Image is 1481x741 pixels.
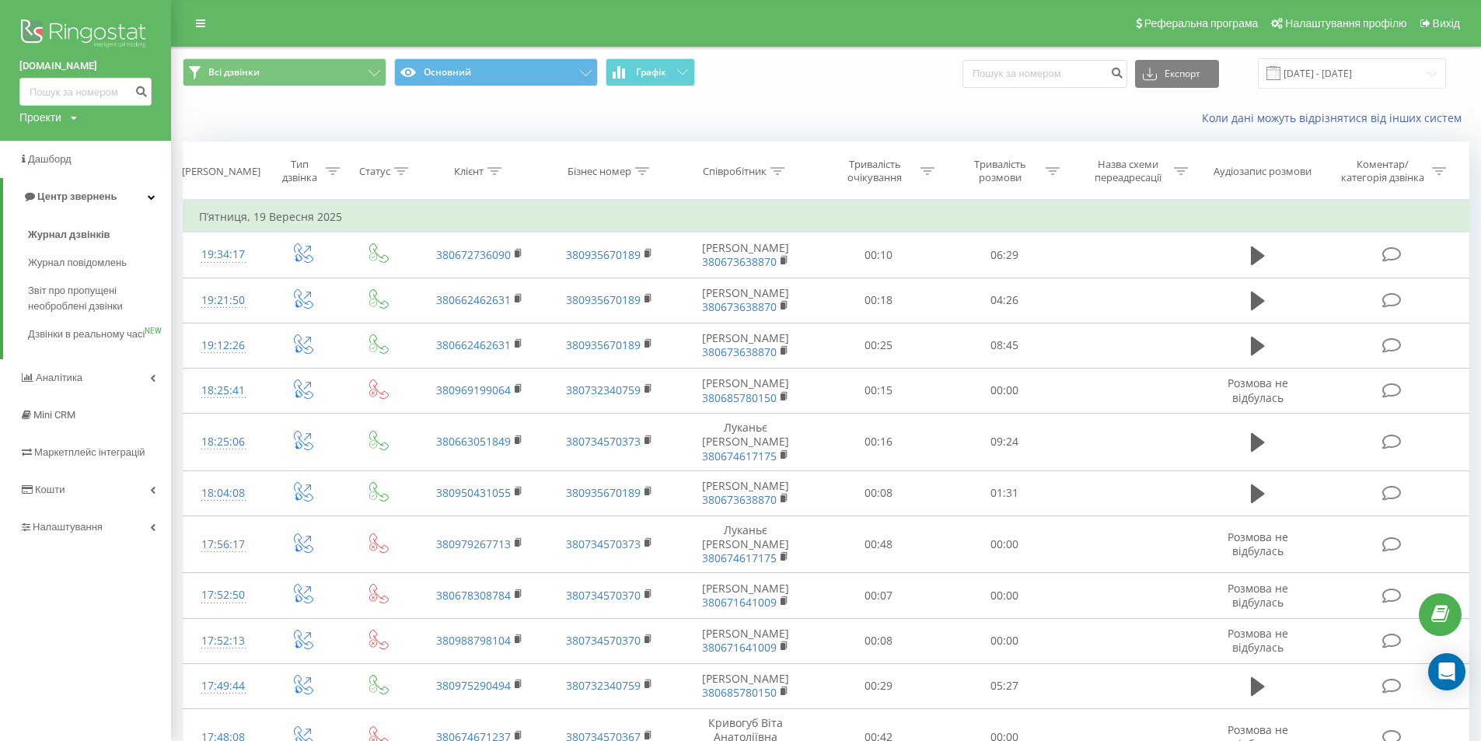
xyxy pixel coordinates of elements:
[941,663,1067,708] td: 05:27
[199,427,248,457] div: 18:25:06
[436,292,511,307] a: 380662462631
[675,516,816,573] td: Луканьє [PERSON_NAME]
[566,485,641,500] a: 380935670189
[436,337,511,352] a: 380662462631
[606,58,695,86] button: Графік
[816,663,941,708] td: 00:29
[436,485,511,500] a: 380950431055
[702,551,777,565] a: 380674617175
[566,247,641,262] a: 380935670189
[28,249,171,277] a: Журнал повідомлень
[35,484,65,495] span: Кошти
[941,232,1067,278] td: 06:29
[1228,581,1288,610] span: Розмова не відбулась
[675,573,816,618] td: [PERSON_NAME]
[941,516,1067,573] td: 00:00
[675,414,816,471] td: Луканьє [PERSON_NAME]
[816,232,941,278] td: 00:10
[28,227,110,243] span: Журнал дзвінків
[702,640,777,655] a: 380671641009
[37,190,117,202] span: Центр звернень
[675,618,816,663] td: [PERSON_NAME]
[199,530,248,560] div: 17:56:17
[19,58,152,74] a: [DOMAIN_NAME]
[436,633,511,648] a: 380988798104
[941,470,1067,516] td: 01:31
[1228,376,1288,404] span: Розмова не відбулась
[962,60,1127,88] input: Пошук за номером
[702,299,777,314] a: 380673638870
[199,478,248,509] div: 18:04:08
[182,165,260,178] div: [PERSON_NAME]
[703,165,767,178] div: Співробітник
[675,232,816,278] td: [PERSON_NAME]
[816,414,941,471] td: 00:16
[28,255,127,271] span: Журнал повідомлень
[702,595,777,610] a: 380671641009
[199,626,248,656] div: 17:52:13
[816,323,941,368] td: 00:25
[1087,158,1170,184] div: Назва схеми переадресації
[566,588,641,603] a: 380734570370
[199,671,248,701] div: 17:49:44
[675,323,816,368] td: [PERSON_NAME]
[636,67,666,78] span: Графік
[28,277,171,320] a: Звіт про пропущені необроблені дзвінки
[19,16,152,54] img: Ringostat logo
[33,521,103,533] span: Налаштування
[1433,17,1460,30] span: Вихід
[675,663,816,708] td: [PERSON_NAME]
[816,618,941,663] td: 00:08
[941,618,1067,663] td: 00:00
[941,323,1067,368] td: 08:45
[702,685,777,700] a: 380685780150
[199,239,248,270] div: 19:34:17
[28,320,171,348] a: Дзвінки в реальному часіNEW
[199,330,248,361] div: 19:12:26
[816,368,941,413] td: 00:15
[816,470,941,516] td: 00:08
[702,344,777,359] a: 380673638870
[816,573,941,618] td: 00:07
[34,446,145,458] span: Маркетплейс інтеграцій
[183,58,386,86] button: Всі дзвінки
[436,678,511,693] a: 380975290494
[199,580,248,610] div: 17:52:50
[183,201,1469,232] td: П’ятниця, 19 Вересня 2025
[1285,17,1406,30] span: Налаштування профілю
[19,110,61,125] div: Проекти
[675,368,816,413] td: [PERSON_NAME]
[1144,17,1259,30] span: Реферальна програма
[394,58,598,86] button: Основний
[454,165,484,178] div: Клієнт
[566,537,641,551] a: 380734570373
[941,573,1067,618] td: 00:00
[436,434,511,449] a: 380663051849
[33,409,75,421] span: Mini CRM
[3,178,171,215] a: Центр звернень
[941,414,1067,471] td: 09:24
[833,158,917,184] div: Тривалість очікування
[702,390,777,405] a: 380685780150
[816,278,941,323] td: 00:18
[566,678,641,693] a: 380732340759
[566,383,641,397] a: 380732340759
[36,372,82,383] span: Аналiтика
[28,283,163,314] span: Звіт про пропущені необроблені дзвінки
[28,221,171,249] a: Журнал дзвінків
[1337,158,1428,184] div: Коментар/категорія дзвінка
[1202,110,1469,125] a: Коли дані можуть відрізнятися вiд інших систем
[436,537,511,551] a: 380979267713
[566,292,641,307] a: 380935670189
[436,383,511,397] a: 380969199064
[1228,530,1288,558] span: Розмова не відбулась
[436,588,511,603] a: 380678308784
[28,327,145,342] span: Дзвінки в реальному часі
[28,153,72,165] span: Дашборд
[1135,60,1219,88] button: Експорт
[566,337,641,352] a: 380935670189
[959,158,1042,184] div: Тривалість розмови
[359,165,390,178] div: Статус
[675,278,816,323] td: [PERSON_NAME]
[702,254,777,269] a: 380673638870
